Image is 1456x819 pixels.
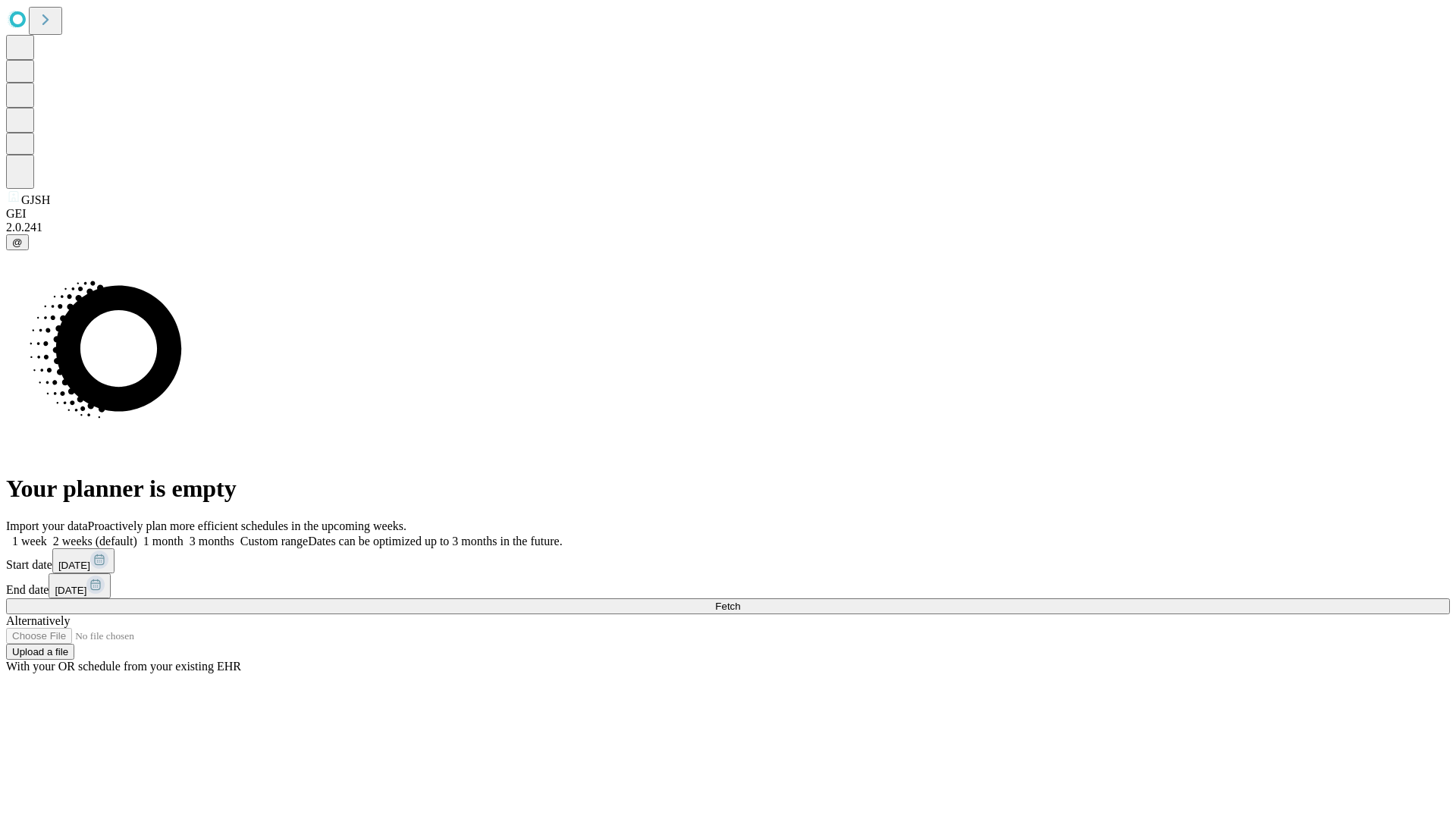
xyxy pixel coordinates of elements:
div: 2.0.241 [6,221,1450,234]
span: @ [12,237,23,248]
button: Upload a file [6,644,74,660]
span: 1 month [143,535,184,548]
span: GJSH [21,193,50,206]
span: Dates can be optimized up to 3 months in the future. [308,535,562,548]
button: @ [6,234,29,250]
span: [DATE] [55,585,86,596]
div: End date [6,573,1450,598]
span: 1 week [12,535,47,548]
span: Alternatively [6,614,70,627]
button: [DATE] [49,573,111,598]
div: GEI [6,207,1450,221]
h1: Your planner is empty [6,475,1450,503]
span: Custom range [240,535,308,548]
button: Fetch [6,598,1450,614]
span: 3 months [190,535,234,548]
span: [DATE] [58,560,90,571]
span: Fetch [715,601,740,612]
span: 2 weeks (default) [53,535,137,548]
span: With your OR schedule from your existing EHR [6,660,241,673]
span: Proactively plan more efficient schedules in the upcoming weeks. [88,519,406,532]
span: Import your data [6,519,88,532]
div: Start date [6,548,1450,573]
button: [DATE] [52,548,115,573]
